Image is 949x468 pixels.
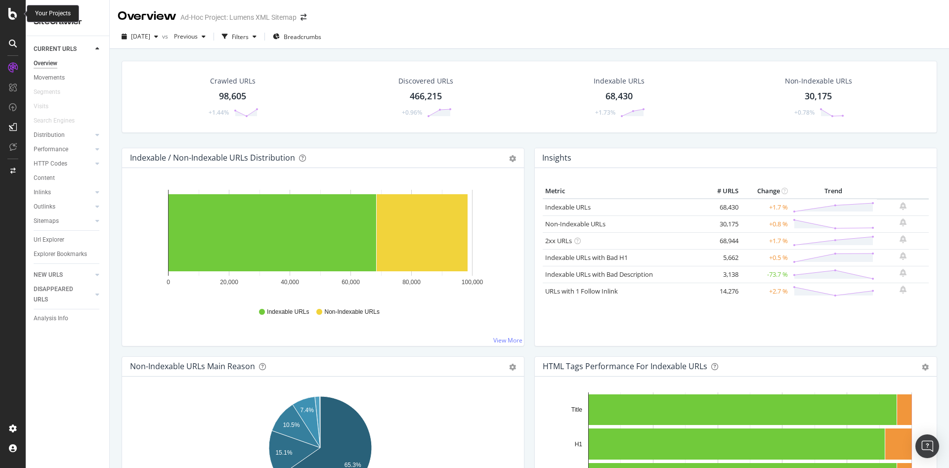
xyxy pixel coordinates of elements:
div: 98,605 [219,90,246,103]
a: Content [34,173,102,183]
div: CURRENT URLS [34,44,77,54]
div: Movements [34,73,65,83]
td: 5,662 [701,249,741,266]
text: 100,000 [462,279,483,286]
div: arrow-right-arrow-left [301,14,306,21]
span: Indexable URLs [267,308,309,316]
div: Analysis Info [34,313,68,324]
td: +0.5 % [741,249,790,266]
td: 30,175 [701,215,741,232]
text: 7.4% [300,407,314,414]
a: Indexable URLs [545,203,591,212]
div: bell-plus [900,235,906,243]
div: Content [34,173,55,183]
td: +2.7 % [741,283,790,299]
div: Inlinks [34,187,51,198]
div: bell-plus [900,286,906,294]
div: HTML Tags Performance for Indexable URLs [543,361,707,371]
span: 2025 Jul. 18th [131,32,150,41]
div: Indexable / Non-Indexable URLs Distribution [130,153,295,163]
a: Performance [34,144,92,155]
a: Movements [34,73,102,83]
svg: A chart. [130,184,511,298]
td: +0.8 % [741,215,790,232]
div: gear [509,364,516,371]
div: Non-Indexable URLs Main Reason [130,361,255,371]
span: Non-Indexable URLs [324,308,379,316]
div: bell-plus [900,202,906,210]
a: Distribution [34,130,92,140]
a: Non-Indexable URLs [545,219,605,228]
td: 3,138 [701,266,741,283]
div: Search Engines [34,116,75,126]
div: 466,215 [410,90,442,103]
a: Sitemaps [34,216,92,226]
text: 80,000 [402,279,421,286]
div: Url Explorer [34,235,64,245]
div: +1.44% [209,108,229,117]
div: 68,430 [605,90,633,103]
div: bell-plus [900,252,906,260]
a: Analysis Info [34,313,102,324]
a: Explorer Bookmarks [34,249,102,259]
div: Non-Indexable URLs [785,76,852,86]
td: -73.7 % [741,266,790,283]
text: H1 [575,441,583,448]
text: 40,000 [281,279,299,286]
button: Filters [218,29,260,44]
div: Outlinks [34,202,55,212]
a: Search Engines [34,116,85,126]
a: Inlinks [34,187,92,198]
div: bell-plus [900,218,906,226]
span: Previous [170,32,198,41]
div: +1.73% [595,108,615,117]
div: Overview [118,8,176,25]
a: 2xx URLs [545,236,572,245]
a: CURRENT URLS [34,44,92,54]
a: Overview [34,58,102,69]
div: gear [509,155,516,162]
div: Overview [34,58,57,69]
a: Url Explorer [34,235,102,245]
td: 14,276 [701,283,741,299]
text: Title [571,406,583,413]
a: URLs with 1 Follow Inlink [545,287,618,296]
div: Filters [232,33,249,41]
div: bell-plus [900,269,906,277]
div: Visits [34,101,48,112]
div: DISAPPEARED URLS [34,284,84,305]
a: Visits [34,101,58,112]
div: Sitemaps [34,216,59,226]
a: Indexable URLs with Bad Description [545,270,653,279]
text: 15.1% [275,449,292,456]
text: 10.5% [283,422,300,428]
div: 30,175 [805,90,832,103]
div: gear [922,364,929,371]
button: [DATE] [118,29,162,44]
span: vs [162,32,170,41]
div: Indexable URLs [594,76,645,86]
text: 0 [167,279,170,286]
text: 60,000 [342,279,360,286]
a: NEW URLS [34,270,92,280]
td: +1.7 % [741,199,790,216]
a: Outlinks [34,202,92,212]
td: +1.7 % [741,232,790,249]
span: Breadcrumbs [284,33,321,41]
button: Previous [170,29,210,44]
text: 20,000 [220,279,238,286]
div: Your Projects [35,9,71,18]
div: Crawled URLs [210,76,256,86]
div: Ad-Hoc Project: Lumens XML Sitemap [180,12,297,22]
text: 65.3% [345,461,361,468]
div: +0.96% [402,108,422,117]
th: # URLS [701,184,741,199]
div: Performance [34,144,68,155]
h4: Insights [542,151,571,165]
div: Discovered URLs [398,76,453,86]
div: Open Intercom Messenger [915,434,939,458]
div: HTTP Codes [34,159,67,169]
button: Breadcrumbs [269,29,325,44]
td: 68,430 [701,199,741,216]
